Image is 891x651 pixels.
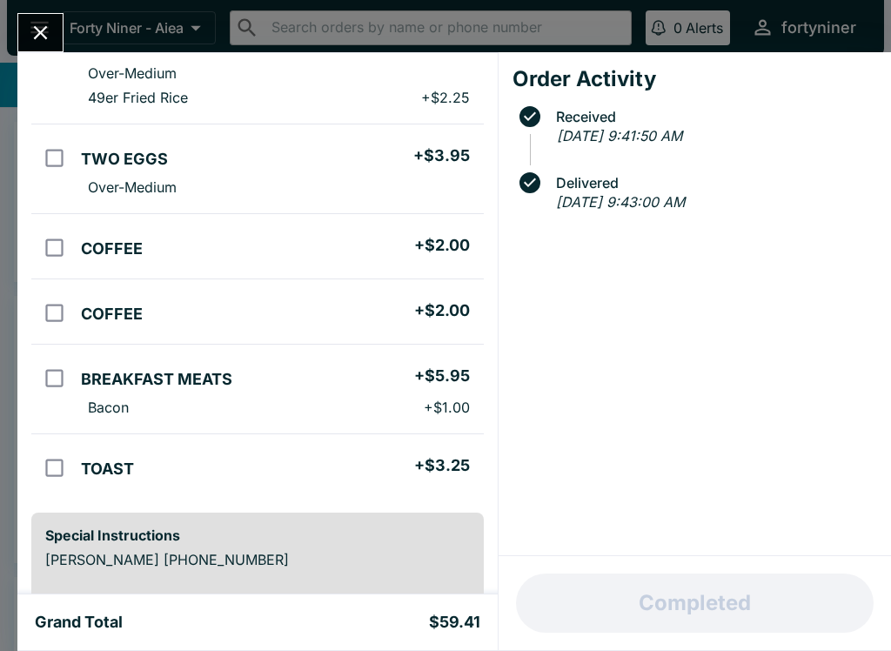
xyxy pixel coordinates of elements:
h5: $59.41 [429,612,480,633]
h5: + $3.25 [414,455,470,476]
h5: + $2.00 [414,235,470,256]
h5: BREAKFAST MEATS [81,369,232,390]
p: Over-Medium [88,64,177,82]
h6: Special Instructions [45,527,470,544]
p: + $2.25 [421,89,470,106]
span: Delivered [547,175,877,191]
p: + $1.00 [424,399,470,416]
p: [PERSON_NAME] [PHONE_NUMBER] [45,551,470,568]
h5: TOAST [81,459,134,480]
span: Received [547,109,877,124]
p: 49er Fried Rice [88,89,188,106]
em: [DATE] 9:43:00 AM [556,193,685,211]
h5: Grand Total [35,612,123,633]
p: Over-Medium [88,178,177,196]
h5: TWO EGGS [81,149,168,170]
p: Bacon [88,399,129,416]
h5: COFFEE [81,304,143,325]
em: [DATE] 9:41:50 AM [557,127,682,144]
h5: + $2.00 [414,300,470,321]
button: Close [18,14,63,51]
h5: + $5.95 [414,366,470,386]
h5: COFFEE [81,238,143,259]
h4: Order Activity [512,66,877,92]
h5: + $3.95 [413,145,470,166]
